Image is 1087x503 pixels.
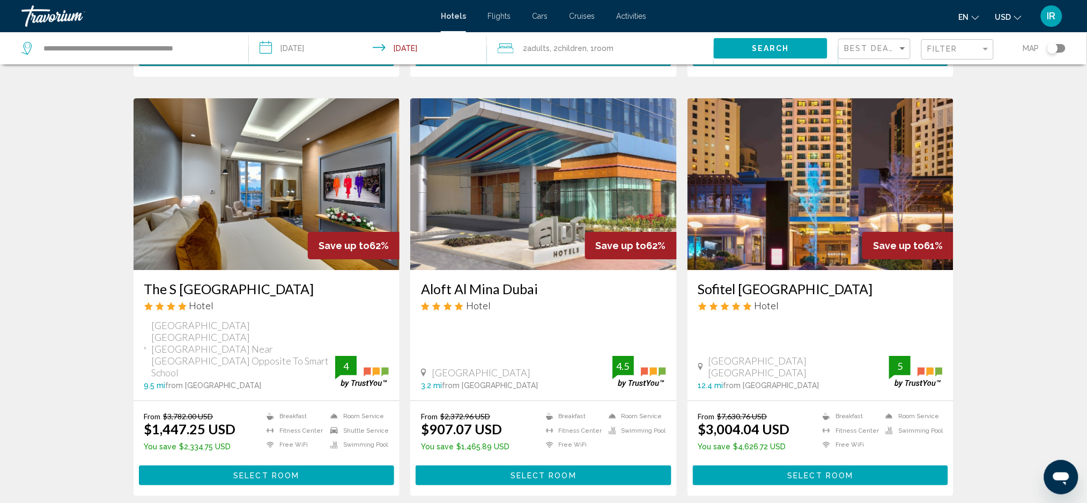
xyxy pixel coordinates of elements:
[151,319,335,378] span: [GEOGRAPHIC_DATA] [GEOGRAPHIC_DATA] [GEOGRAPHIC_DATA] Near [GEOGRAPHIC_DATA] Opposite To Smart Sc...
[261,412,325,421] li: Breakfast
[817,440,880,449] li: Free WiFi
[541,440,603,449] li: Free WiFi
[755,300,779,311] span: Hotel
[144,300,389,311] div: 4 star Hotel
[511,471,576,480] span: Select Room
[166,381,262,390] span: from [GEOGRAPHIC_DATA]
[421,300,666,311] div: 4 star Hotel
[603,426,666,435] li: Swimming Pool
[595,44,614,53] span: Room
[325,440,389,449] li: Swimming Pool
[421,421,502,437] ins: $907.07 USD
[889,356,943,388] img: trustyou-badge.svg
[616,12,646,20] a: Activities
[550,41,587,56] span: , 2
[844,44,900,53] span: Best Deals
[693,468,949,480] a: Select Room
[873,240,924,251] span: Save up to
[335,360,357,373] div: 4
[541,412,603,421] li: Breakfast
[261,426,325,435] li: Fitness Center
[144,421,236,437] ins: $1,447.25 USD
[714,38,827,58] button: Search
[442,381,538,390] span: from [GEOGRAPHIC_DATA]
[261,440,325,449] li: Free WiFi
[718,412,767,421] del: $7,630.76 USD
[1023,41,1039,56] span: Map
[144,442,236,451] p: $2,334.75 USD
[698,381,723,390] span: 12.4 mi
[1039,43,1066,53] button: Toggle map
[139,468,395,480] a: Select Room
[995,9,1022,25] button: Change currency
[144,412,161,421] span: From
[416,468,671,480] a: Select Room
[139,465,395,485] button: Select Room
[995,13,1011,21] span: USD
[927,45,958,53] span: Filter
[421,442,509,451] p: $1,465.89 USD
[698,421,790,437] ins: $3,004.04 USD
[862,232,953,259] div: 61%
[687,98,954,270] img: Hotel image
[693,465,949,485] button: Select Room
[959,13,969,21] span: en
[134,98,400,270] a: Hotel image
[532,12,548,20] a: Cars
[189,300,214,311] span: Hotel
[541,426,603,435] li: Fitness Center
[752,45,789,53] span: Search
[416,465,671,485] button: Select Room
[889,360,911,373] div: 5
[585,232,677,259] div: 62%
[325,412,389,421] li: Room Service
[233,471,299,480] span: Select Room
[523,41,550,56] span: 2
[844,45,907,54] mat-select: Sort by
[528,44,550,53] span: Adults
[144,442,177,451] span: You save
[698,442,731,451] span: You save
[308,232,400,259] div: 62%
[708,355,890,378] span: [GEOGRAPHIC_DATA] [GEOGRAPHIC_DATA]
[441,12,466,20] span: Hotels
[421,412,438,421] span: From
[144,381,166,390] span: 9.5 mi
[410,98,677,270] img: Hotel image
[440,412,490,421] del: $2,372.96 USD
[487,32,714,64] button: Travelers: 2 adults, 2 children
[788,471,854,480] span: Select Room
[487,12,511,20] a: Flights
[880,426,943,435] li: Swimming Pool
[1047,11,1056,21] span: IR
[249,32,487,64] button: Check-in date: Nov 21, 2025 Check-out date: Nov 28, 2025
[144,281,389,297] a: The S [GEOGRAPHIC_DATA]
[698,281,943,297] a: Sofitel [GEOGRAPHIC_DATA]
[612,360,634,373] div: 4.5
[421,281,666,297] a: Aloft Al Mina Dubai
[612,356,666,388] img: trustyou-badge.svg
[421,381,442,390] span: 3.2 mi
[319,240,369,251] span: Save up to
[421,442,454,451] span: You save
[325,426,389,435] li: Shuttle Service
[959,9,979,25] button: Change language
[1038,5,1066,27] button: User Menu
[698,412,715,421] span: From
[335,356,389,388] img: trustyou-badge.svg
[432,367,530,378] span: [GEOGRAPHIC_DATA]
[587,41,614,56] span: , 1
[569,12,595,20] a: Cruises
[603,412,666,421] li: Room Service
[558,44,587,53] span: Children
[880,412,943,421] li: Room Service
[698,300,943,311] div: 5 star Hotel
